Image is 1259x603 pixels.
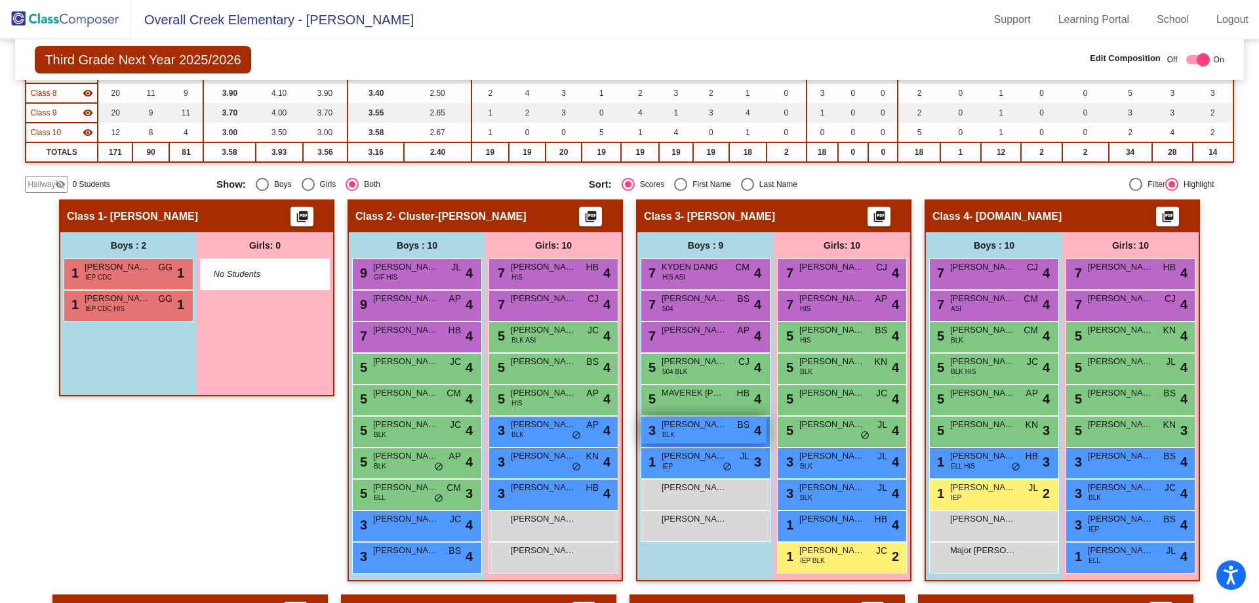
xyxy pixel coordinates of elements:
[898,83,940,103] td: 2
[169,123,203,142] td: 4
[807,142,838,162] td: 18
[1043,326,1050,346] span: 4
[511,355,576,368] span: [PERSON_NAME]
[348,103,404,123] td: 3.55
[55,179,66,190] mat-icon: visibility_off
[838,83,869,103] td: 0
[1071,329,1082,343] span: 5
[1180,263,1188,283] span: 4
[85,260,150,274] span: [PERSON_NAME]
[256,83,303,103] td: 4.10
[1062,232,1199,259] div: Girls: 10
[737,292,749,306] span: BS
[1043,358,1050,377] span: 4
[621,83,659,103] td: 2
[1193,123,1233,142] td: 2
[662,272,685,282] span: HIS ASI
[767,103,806,123] td: 0
[737,386,749,400] span: HB
[303,103,348,123] td: 3.70
[450,355,461,369] span: JC
[26,123,98,142] td: Hidden teacher - No Class Name
[1214,54,1224,66] span: On
[1152,103,1193,123] td: 3
[807,83,838,103] td: 3
[357,360,367,375] span: 5
[67,210,104,223] span: Class 1
[659,83,693,103] td: 3
[203,123,256,142] td: 3.00
[509,142,546,162] td: 19
[644,210,681,223] span: Class 3
[373,292,439,305] span: [PERSON_NAME]
[85,292,150,305] span: [PERSON_NAME]
[1152,123,1193,142] td: 4
[892,358,899,377] span: 4
[693,123,729,142] td: 0
[586,355,599,369] span: BS
[68,297,79,312] span: 1
[868,83,898,103] td: 0
[348,83,404,103] td: 3.40
[940,83,981,103] td: 0
[876,386,887,400] span: JC
[934,360,944,375] span: 5
[294,210,310,228] mat-icon: picture_as_pdf
[738,355,749,369] span: CJ
[892,326,899,346] span: 4
[729,123,767,142] td: 1
[603,295,610,314] span: 4
[898,123,940,142] td: 5
[1043,263,1050,283] span: 4
[132,142,169,162] td: 90
[511,323,576,337] span: [PERSON_NAME]
[1026,386,1038,400] span: AP
[898,103,940,123] td: 2
[1206,9,1259,30] a: Logout
[1043,295,1050,314] span: 4
[471,123,509,142] td: 1
[132,83,169,103] td: 11
[1062,142,1109,162] td: 2
[875,323,887,337] span: BS
[588,323,599,337] span: JC
[951,367,976,377] span: BLK HIS
[494,297,505,312] span: 7
[511,272,523,282] span: HIS
[662,386,727,400] span: MAVEREK [PERSON_NAME]
[687,178,731,190] div: First Name
[1193,83,1233,103] td: 3
[1193,103,1233,123] td: 2
[404,142,471,162] td: 2.40
[868,103,898,123] td: 0
[1024,323,1038,337] span: CM
[1109,103,1152,123] td: 3
[662,304,673,314] span: 504
[203,142,256,162] td: 3.58
[729,103,767,123] td: 4
[783,297,793,312] span: 7
[1048,9,1140,30] a: Learning Portal
[875,292,887,306] span: AP
[471,103,509,123] td: 1
[659,123,693,142] td: 4
[621,142,659,162] td: 19
[511,335,536,345] span: BLK ASI
[303,123,348,142] td: 3.00
[216,178,246,190] span: Show:
[404,123,471,142] td: 2.67
[256,142,303,162] td: 3.93
[290,207,313,226] button: Print Students Details
[357,329,367,343] span: 7
[373,260,439,274] span: [PERSON_NAME]
[546,83,582,103] td: 3
[1062,123,1109,142] td: 0
[783,266,793,280] span: 7
[586,386,599,400] span: AP
[373,355,439,368] span: [PERSON_NAME]
[637,232,774,259] div: Boys : 9
[875,355,887,369] span: KN
[729,142,767,162] td: 18
[950,355,1016,368] span: [PERSON_NAME]
[471,142,509,162] td: 19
